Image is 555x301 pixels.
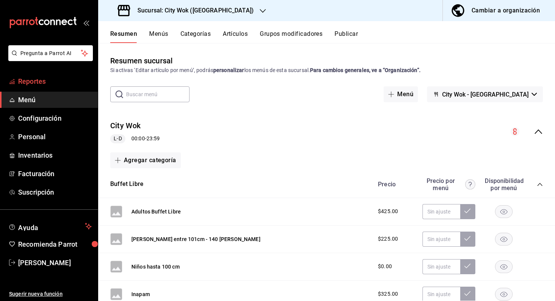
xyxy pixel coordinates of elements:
button: Menús [149,30,168,43]
input: Sin ajuste [422,259,460,274]
button: open_drawer_menu [83,20,89,26]
button: Publicar [335,30,358,43]
span: [PERSON_NAME] [18,258,92,268]
strong: Para cambios generales, ve a “Organización”. [310,67,421,73]
button: City Wok [110,120,141,131]
strong: personalizar [213,67,244,73]
button: collapse-category-row [537,181,543,187]
button: Inapam [131,290,150,298]
span: Pregunta a Parrot AI [20,49,81,57]
h3: Sucursal: City Wok ([GEOGRAPHIC_DATA]) [131,6,254,15]
input: Sin ajuste [422,204,460,219]
span: L-D [111,135,125,143]
div: 00:00 - 23:59 [110,134,160,143]
input: Buscar menú [126,87,190,102]
span: Ayuda [18,222,82,231]
span: Inventarios [18,150,92,160]
span: $325.00 [378,290,398,298]
button: Grupos modificadores [260,30,322,43]
span: Menú [18,95,92,105]
span: Facturación [18,169,92,179]
button: Resumen [110,30,137,43]
button: [PERSON_NAME] entre 101cm - 140 [PERSON_NAME] [131,235,261,243]
div: Cambiar a organización [472,5,540,16]
div: navigation tabs [110,30,555,43]
span: Personal [18,132,92,142]
span: $0.00 [378,263,392,270]
button: Categorías [180,30,211,43]
div: Precio [370,181,419,188]
span: Reportes [18,76,92,86]
a: Pregunta a Parrot AI [5,55,93,63]
button: Niños hasta 100 cm [131,263,180,270]
input: Sin ajuste [422,232,460,247]
span: Recomienda Parrot [18,239,92,249]
button: Menú [384,86,418,102]
span: Sugerir nueva función [9,290,92,298]
span: Configuración [18,113,92,123]
span: $225.00 [378,235,398,243]
button: City Wok - [GEOGRAPHIC_DATA] [427,86,543,102]
div: Si activas ‘Editar artículo por menú’, podrás los menús de esta sucursal. [110,66,543,74]
div: Precio por menú [422,177,475,192]
button: Agregar categoría [110,152,181,168]
button: Artículos [223,30,248,43]
span: $425.00 [378,207,398,215]
button: Buffet Libre [110,180,143,189]
span: Suscripción [18,187,92,197]
span: City Wok - [GEOGRAPHIC_DATA] [442,91,529,98]
button: Pregunta a Parrot AI [8,45,93,61]
div: Disponibilidad por menú [485,177,523,192]
div: collapse-menu-row [98,114,555,149]
div: Resumen sucursal [110,55,173,66]
button: Adultos Buffet Libre [131,208,181,215]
